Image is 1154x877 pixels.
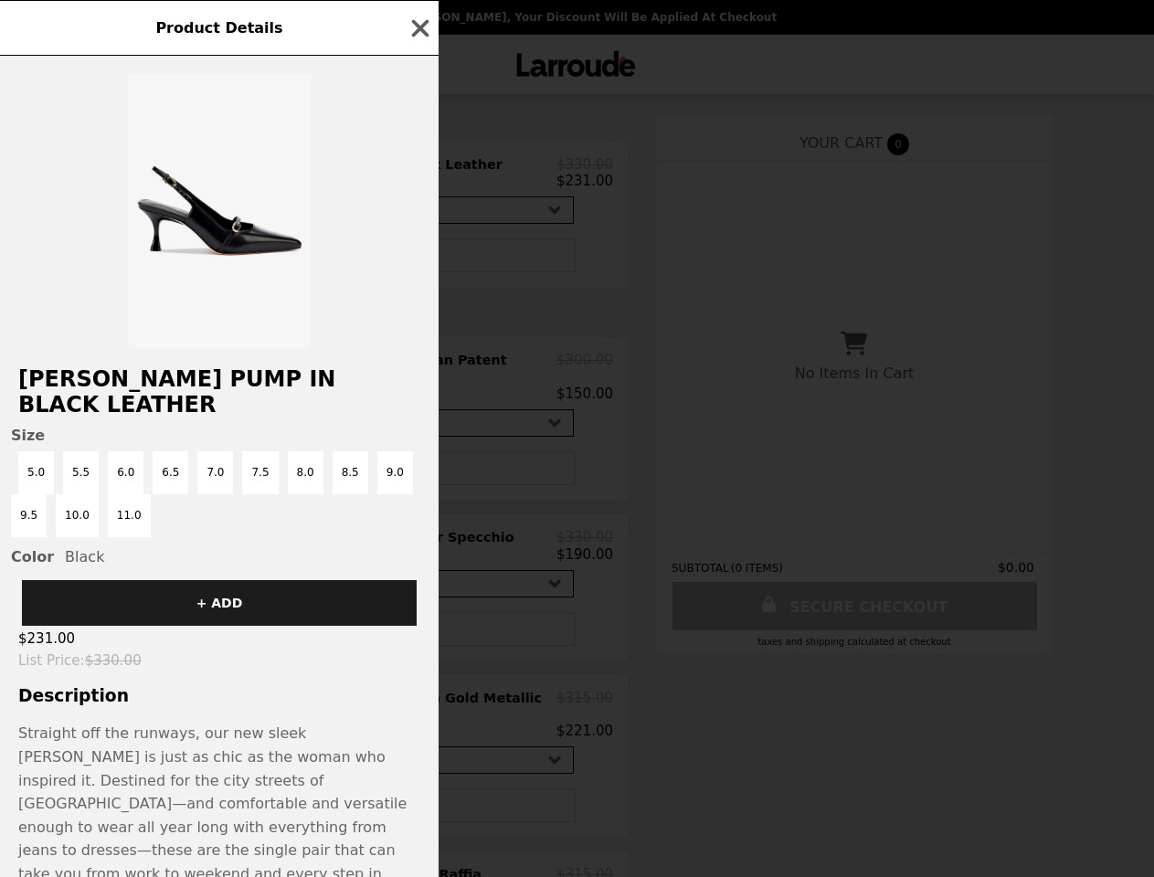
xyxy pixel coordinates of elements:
[242,451,278,494] button: 7.5
[108,451,143,494] button: 6.0
[153,451,188,494] button: 6.5
[288,451,323,494] button: 8.0
[128,74,311,348] img: 5.0 / Black
[11,548,54,565] span: Color
[56,494,99,537] button: 10.0
[333,451,368,494] button: 8.5
[63,451,99,494] button: 5.5
[155,19,282,37] span: Product Details
[11,494,47,537] button: 9.5
[85,652,142,669] span: $330.00
[108,494,151,537] button: 11.0
[11,548,428,565] div: Black
[22,580,417,626] button: + ADD
[197,451,233,494] button: 7.0
[11,427,428,444] span: Size
[18,451,54,494] button: 5.0
[377,451,413,494] button: 9.0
